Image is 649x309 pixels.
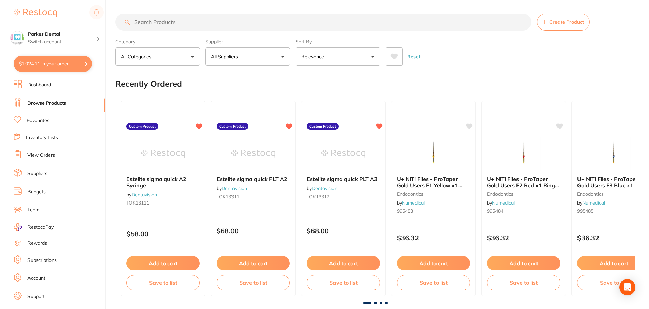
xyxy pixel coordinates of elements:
a: Numedical [492,200,515,206]
a: Account [27,275,45,282]
label: Custom Product [307,123,339,130]
a: Inventory Lists [26,134,58,141]
p: $68.00 [307,227,380,235]
label: Supplier [205,39,290,45]
small: TOK13312 [307,194,380,199]
small: 995484 [487,208,560,214]
img: Estelite sigma quick PLT A3 [321,137,365,171]
span: by [307,185,337,191]
h2: Recently Ordered [115,79,182,89]
button: Relevance [296,47,380,66]
span: Create Product [549,19,584,25]
button: Add to cart [217,256,290,270]
button: Save to list [487,275,560,290]
img: RestocqPay [14,223,22,231]
b: U+ NiTi Files - ProTaper Gold Users F2 Red x1 Ring, 25mm [487,176,560,189]
input: Search Products [115,14,531,31]
small: endodontics [397,191,470,197]
button: Save to list [126,275,200,290]
small: 995483 [397,208,470,214]
p: $68.00 [217,227,290,235]
b: U+ NiTi Files - ProTaper Gold Users F1 Yellow x1 Ring, 25mm [397,176,470,189]
button: Save to list [217,275,290,290]
a: Restocq Logo [14,5,57,21]
p: All Categories [121,53,154,60]
button: $1,024.11 in your order [14,56,92,72]
b: Estelite sigma quick A2 Syringe [126,176,200,189]
label: Custom Product [126,123,158,130]
label: Category [115,39,200,45]
img: U+ NiTi Files - ProTaper Gold Users F2 Red x1 Ring, 25mm [502,137,546,171]
small: TOK13311 [217,194,290,199]
span: by [397,200,425,206]
a: Numedical [582,200,605,206]
a: Team [27,207,39,213]
button: Reset [405,47,422,66]
a: RestocqPay [14,223,54,231]
p: Switch account [28,39,96,45]
p: $36.32 [397,234,470,242]
button: All Categories [115,47,200,66]
button: Add to cart [126,256,200,270]
a: View Orders [27,152,55,159]
img: Estelite sigma quick PLT A2 [231,137,275,171]
a: Dentavision [312,185,337,191]
b: Estelite sigma quick PLT A2 [217,176,290,182]
img: Estelite sigma quick A2 Syringe [141,137,185,171]
span: by [487,200,515,206]
a: Numedical [402,200,425,206]
p: $36.32 [487,234,560,242]
a: Rewards [27,240,47,247]
span: by [126,192,157,198]
a: Support [27,293,45,300]
p: $58.00 [126,230,200,238]
button: Create Product [537,14,590,31]
small: TOK13111 [126,200,200,206]
img: U+ NiTi Files - ProTaper Gold Users F1 Yellow x1 Ring, 25mm [411,137,455,171]
span: by [577,200,605,206]
a: Browse Products [27,100,66,107]
p: All Suppliers [211,53,241,60]
small: endodontics [487,191,560,197]
button: All Suppliers [205,47,290,66]
button: Add to cart [307,256,380,270]
img: Restocq Logo [14,9,57,17]
b: Estelite sigma quick PLT A3 [307,176,380,182]
img: Parkes Dental [11,31,24,45]
button: Save to list [397,275,470,290]
h4: Parkes Dental [28,31,96,38]
img: U+ NiTi Files - ProTaper Gold Users F3 Blue x1 Ring, 25mm [592,137,636,171]
label: Sort By [296,39,380,45]
span: by [217,185,247,191]
a: Dentavision [222,185,247,191]
a: Dashboard [27,82,51,89]
div: Open Intercom Messenger [619,279,635,295]
a: Favourites [27,117,49,124]
p: Relevance [301,53,327,60]
button: Add to cart [397,256,470,270]
label: Custom Product [217,123,248,130]
button: Add to cart [487,256,560,270]
button: Save to list [307,275,380,290]
a: Dentavision [131,192,157,198]
a: Budgets [27,189,46,195]
a: Subscriptions [27,257,57,264]
a: Suppliers [27,170,47,177]
span: RestocqPay [27,224,54,231]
